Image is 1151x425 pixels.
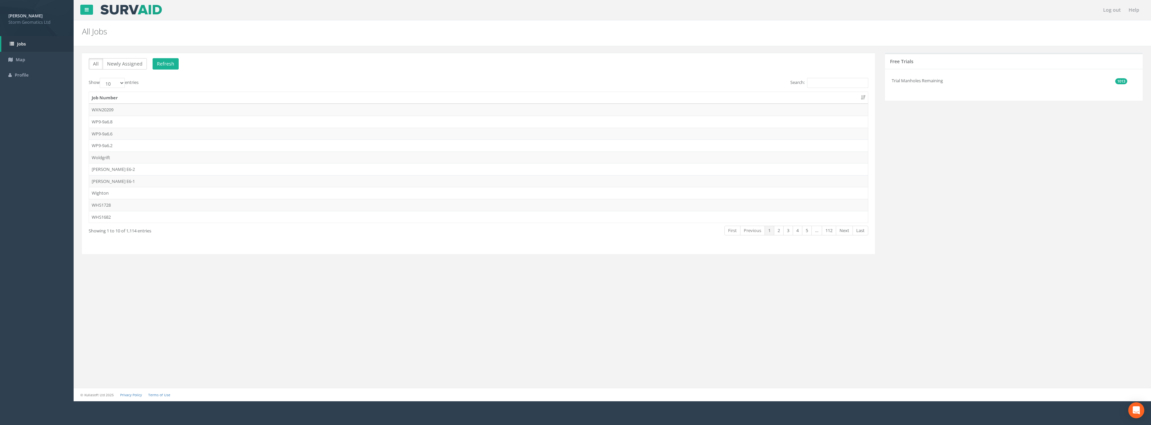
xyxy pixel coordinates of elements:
[822,226,836,235] a: 112
[89,128,868,140] td: WP9-9a6.6
[100,78,125,88] select: Showentries
[89,139,868,151] td: WP9-9a6.2
[765,226,774,235] a: 1
[802,226,812,235] a: 5
[8,13,42,19] strong: [PERSON_NAME]
[89,104,868,116] td: WXN20209
[783,226,793,235] a: 3
[740,226,765,235] a: Previous
[1115,78,1127,84] span: 1013
[724,226,740,235] a: First
[793,226,802,235] a: 4
[811,226,822,235] a: …
[89,187,868,199] td: Wighton
[89,225,408,234] div: Showing 1 to 10 of 1,114 entries
[1,36,74,52] a: Jobs
[89,163,868,175] td: [PERSON_NAME] E6-2
[8,11,65,25] a: [PERSON_NAME] Storm Geomatics Ltd
[790,78,868,88] label: Search:
[836,226,853,235] a: Next
[16,57,25,63] span: Map
[890,59,913,64] h5: Free Trials
[853,226,868,235] a: Last
[80,393,114,397] small: © Kullasoft Ltd 2025
[17,41,26,47] span: Jobs
[89,175,868,187] td: [PERSON_NAME] E6-1
[89,58,103,70] button: All
[89,78,139,88] label: Show entries
[89,211,868,223] td: WHS1682
[774,226,784,235] a: 2
[89,151,868,164] td: Woldgrift
[82,27,964,36] h2: All Jobs
[892,74,1127,87] li: Trial Manholes Remaining
[8,19,65,25] span: Storm Geomatics Ltd
[153,58,179,70] button: Refresh
[120,393,142,397] a: Privacy Policy
[89,116,868,128] td: WP9-9a6.8
[89,199,868,211] td: WHS1728
[15,72,28,78] span: Profile
[807,78,868,88] input: Search:
[148,393,170,397] a: Terms of Use
[1128,402,1144,418] div: Open Intercom Messenger
[103,58,147,70] button: Newly Assigned
[89,92,868,104] th: Job Number: activate to sort column ascending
